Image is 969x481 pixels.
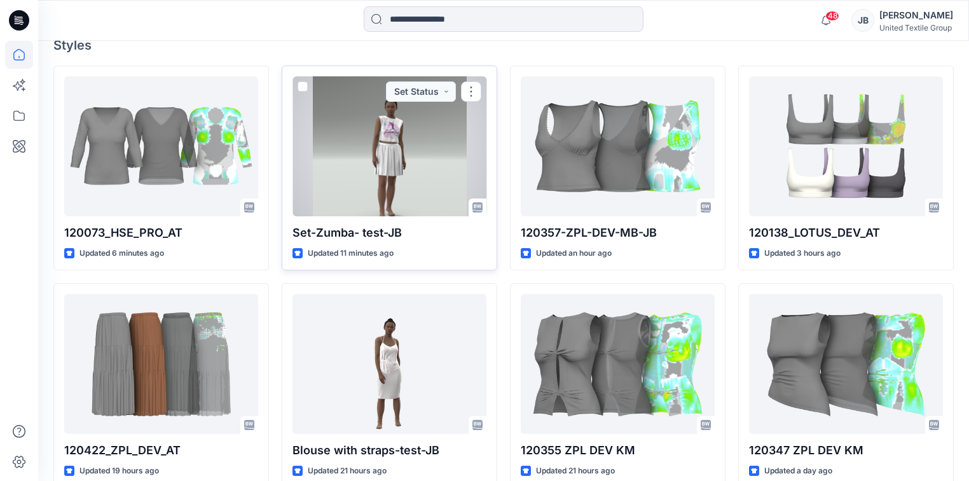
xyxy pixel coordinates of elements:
a: 120138_LOTUS_DEV_AT [749,76,943,216]
div: United Textile Group [879,23,953,32]
p: Updated 19 hours ago [79,464,159,478]
p: Updated an hour ago [536,247,612,260]
p: 120138_LOTUS_DEV_AT [749,224,943,242]
h4: Styles [53,38,954,53]
a: 120355 ZPL DEV KM [521,294,715,434]
a: 120357-ZPL-DEV-MB-JB [521,76,715,216]
p: 120347 ZPL DEV KM [749,442,943,459]
p: Updated a day ago [764,464,832,478]
span: 48 [825,11,839,21]
a: 120347 ZPL DEV KM [749,294,943,434]
p: 120422_ZPL_DEV_AT [64,442,258,459]
p: Updated 21 hours ago [308,464,387,478]
p: Blouse with straps-test-JB [292,442,486,459]
p: Set-Zumba- test-JB [292,224,486,242]
p: Updated 6 minutes ago [79,247,164,260]
a: 120073_HSE_PRO_AT [64,76,258,216]
div: [PERSON_NAME] [879,8,953,23]
a: 120422_ZPL_DEV_AT [64,294,258,434]
a: Blouse with straps-test-JB [292,294,486,434]
a: Set-Zumba- test-JB [292,76,486,216]
p: 120355 ZPL DEV KM [521,442,715,459]
p: Updated 11 minutes ago [308,247,394,260]
p: 120073_HSE_PRO_AT [64,224,258,242]
p: Updated 21 hours ago [536,464,615,478]
p: 120357-ZPL-DEV-MB-JB [521,224,715,242]
p: Updated 3 hours ago [764,247,841,260]
div: JB [851,9,874,32]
